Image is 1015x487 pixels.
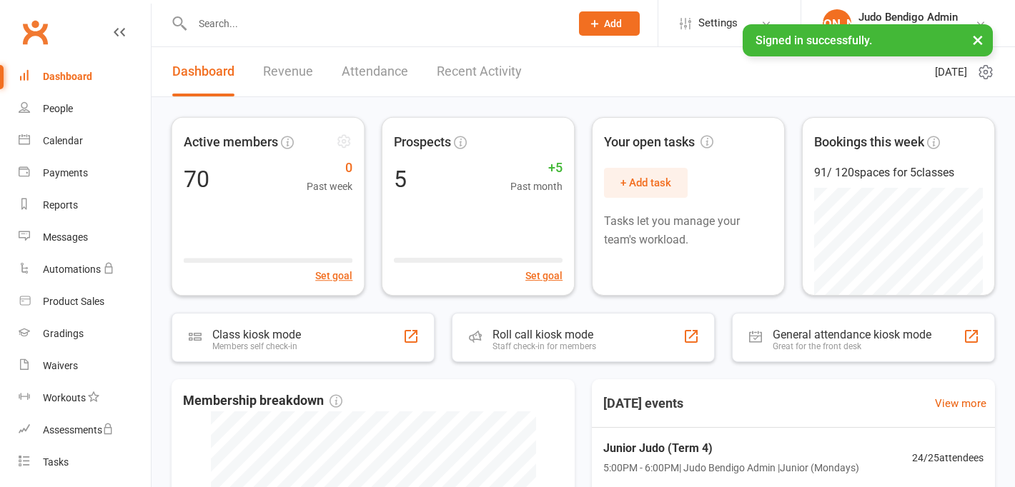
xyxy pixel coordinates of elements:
[184,167,209,190] div: 70
[935,395,986,412] a: View more
[492,341,596,351] div: Staff check-in for members
[184,131,278,152] span: Active members
[19,61,151,93] a: Dashboard
[858,11,958,24] div: Judo Bendigo Admin
[525,268,563,283] button: Set goal
[19,446,151,478] a: Tasks
[858,24,958,36] div: Judo Bendigo Inc
[19,93,151,125] a: People
[592,391,695,416] h3: [DATE] events
[773,341,931,351] div: Great for the front desk
[307,158,352,179] span: 0
[510,179,563,194] span: Past month
[823,9,851,38] div: [PERSON_NAME]
[43,167,88,179] div: Payments
[756,34,872,47] span: Signed in successfully.
[394,131,451,152] span: Prospects
[43,392,86,403] div: Workouts
[603,439,859,458] span: Junior Judo (Term 4)
[342,47,408,96] a: Attendance
[19,414,151,446] a: Assessments
[19,221,151,253] a: Messages
[43,424,114,436] div: Assessments
[43,296,104,307] div: Product Sales
[394,168,407,191] div: 5
[19,382,151,414] a: Workouts
[307,179,352,194] span: Past week
[510,158,563,179] span: +5
[263,47,313,96] a: Revenue
[43,135,83,146] div: Calendar
[19,157,151,189] a: Payments
[43,328,84,339] div: Gradings
[43,199,78,211] div: Reports
[19,286,151,318] a: Product Sales
[43,456,69,468] div: Tasks
[19,189,151,221] a: Reports
[19,253,151,286] a: Automations
[912,450,984,466] span: 24 / 25 attendees
[19,318,151,350] a: Gradings
[814,132,924,153] span: Bookings this week
[315,268,352,283] button: Set goal
[604,18,622,29] span: Add
[43,71,92,82] div: Dashboard
[773,328,931,341] div: General attendance kiosk mode
[935,64,967,81] span: [DATE]
[183,391,342,411] span: Membership breakdown
[212,341,301,351] div: Members self check-in
[492,328,596,341] div: Roll call kiosk mode
[43,360,78,371] div: Waivers
[604,168,688,198] button: + Add task
[698,7,738,39] span: Settings
[43,231,88,243] div: Messages
[604,212,773,248] p: Tasks let you manage your team's workload.
[579,11,640,36] button: Add
[188,14,560,34] input: Search...
[19,350,151,382] a: Waivers
[965,24,991,55] button: ×
[212,328,301,341] div: Class kiosk mode
[172,47,234,96] a: Dashboard
[43,263,101,275] div: Automations
[17,14,53,50] a: Clubworx
[814,164,983,182] div: 91 / 120 spaces for 5 classes
[603,460,859,476] span: 5:00PM - 6:00PM | Judo Bendigo Admin | Junior (Mondays)
[19,125,151,157] a: Calendar
[604,132,713,153] span: Your open tasks
[43,103,73,114] div: People
[437,47,522,96] a: Recent Activity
